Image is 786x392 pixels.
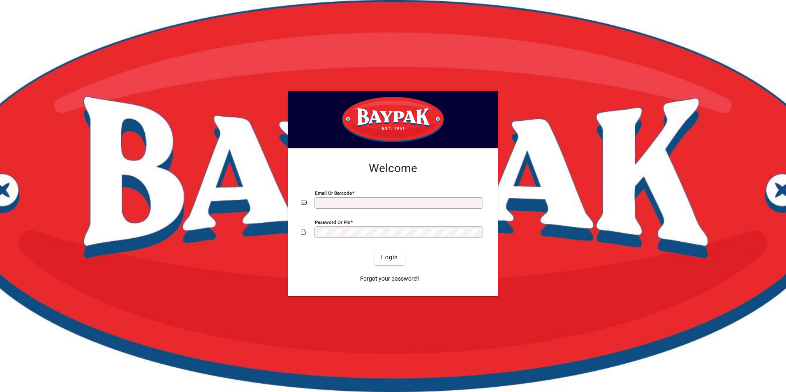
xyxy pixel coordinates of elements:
a: Forgot your password? [357,272,423,286]
span: Forgot your password? [360,274,420,283]
h2: Welcome [301,161,485,175]
span: Login [381,253,398,262]
mat-label: Password or Pin [315,219,350,225]
mat-label: Email or Barcode [315,190,352,196]
button: Login [375,250,405,265]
